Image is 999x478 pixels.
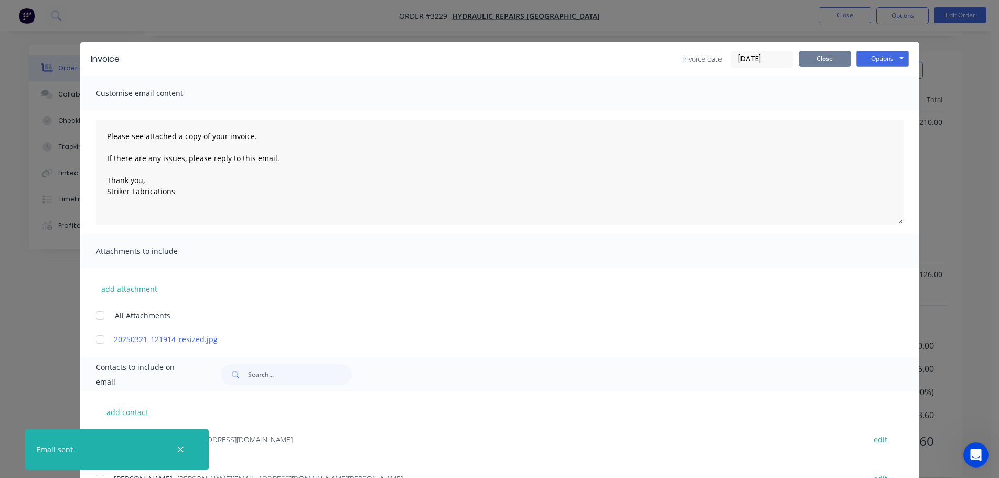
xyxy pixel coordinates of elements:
[799,51,851,67] button: Close
[96,86,211,101] span: Customise email content
[96,120,904,225] textarea: Please see attached a copy of your invoice. If there are any issues, please reply to this email. ...
[682,54,722,65] span: Invoice date
[96,360,195,389] span: Contacts to include on email
[96,404,159,420] button: add contact
[36,444,73,455] div: Email sent
[173,434,293,444] span: - [EMAIL_ADDRESS][DOMAIN_NAME]
[856,51,909,67] button: Options
[248,364,352,385] input: Search...
[115,310,170,321] span: All Attachments
[96,244,211,259] span: Attachments to include
[114,334,855,345] a: 20250321_121914_resized.jpg
[867,432,894,447] button: edit
[91,53,120,66] div: Invoice
[963,442,989,468] iframe: Intercom live chat
[96,281,163,296] button: add attachment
